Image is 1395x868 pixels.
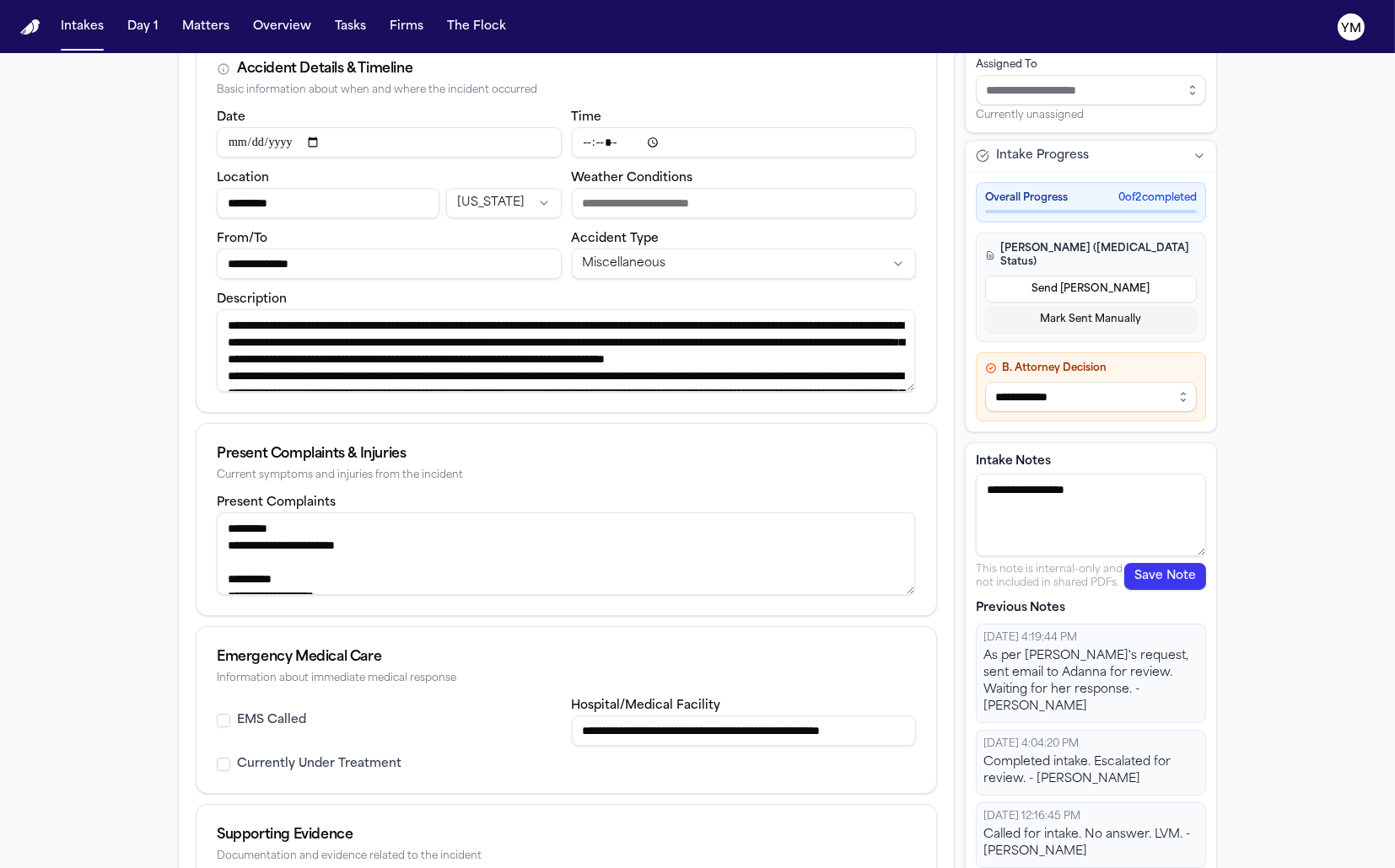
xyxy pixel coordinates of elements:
[976,600,1206,617] p: Previous Notes
[983,737,1198,751] div: [DATE] 4:04:20 PM
[996,147,1089,164] span: Intake Progress
[217,233,267,245] label: From/To
[572,699,721,712] label: Hospital/Medical Facility
[217,496,336,509] label: Present Complaints
[1124,563,1206,590] button: Save Note
[217,249,562,279] input: From/To destination
[217,293,287,306] label: Description
[985,306,1197,333] button: Mark Sent Manually
[121,12,165,42] button: Day 1
[383,12,430,42] button: Firms
[572,127,917,158] input: Incident time
[217,309,915,392] textarea: Incident description
[217,84,916,97] div: Basic information about when and where the incident occurred
[446,188,561,218] button: Incident state
[217,127,562,158] input: Incident date
[54,12,110,42] button: Intakes
[217,512,915,595] textarea: Present complaints
[976,474,1206,556] textarea: Intake notes
[217,188,439,218] input: Incident location
[983,827,1198,860] div: Called for intake. No answer. LVM. - [PERSON_NAME]
[217,825,916,845] div: Supporting Evidence
[328,12,373,42] button: Tasks
[983,648,1198,715] div: As per [PERSON_NAME]'s request, sent email to Adanna for review. Waiting for her response. - [PER...
[985,191,1068,205] span: Overall Progress
[572,233,660,245] label: Accident Type
[440,12,513,42] button: The Flock
[217,672,916,685] div: Information about immediate medical response
[217,444,916,464] div: Present Complaints & Injuries
[237,59,412,79] div: Accident Details & Timeline
[976,75,1206,105] input: Assign to staff member
[976,58,1206,72] div: Assigned To
[572,188,917,218] input: Weather conditions
[572,715,917,746] input: Hospital or medical facility
[20,19,40,35] a: Home
[20,19,40,35] img: Finch Logo
[976,563,1124,590] p: This note is internal-only and not included in shared PDFs.
[246,12,318,42] button: Overview
[217,111,245,124] label: Date
[175,12,236,42] button: Matters
[966,141,1216,171] button: Intake Progress
[1118,191,1197,205] span: 0 of 2 completed
[983,810,1198,823] div: [DATE] 12:16:45 PM
[985,242,1197,269] h4: [PERSON_NAME] ([MEDICAL_DATA] Status)
[572,172,693,185] label: Weather Conditions
[217,469,916,482] div: Current symptoms and injuries from the incident
[217,850,916,863] div: Documentation and evidence related to the incident
[985,276,1197,303] button: Send [PERSON_NAME]
[217,172,269,185] label: Location
[985,362,1197,375] h4: B. Attorney Decision
[217,647,916,667] div: Emergency Medical Care
[983,631,1198,645] div: [DATE] 4:19:44 PM
[237,712,306,729] label: EMS Called
[976,453,1206,470] label: Intake Notes
[976,109,1084,122] span: Currently unassigned
[983,754,1198,788] div: Completed intake. Escalated for review. - [PERSON_NAME]
[572,111,602,124] label: Time
[237,756,401,773] label: Currently Under Treatment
